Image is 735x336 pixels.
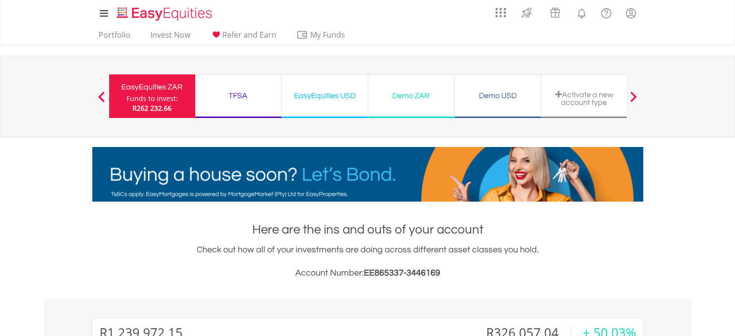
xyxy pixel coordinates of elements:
[115,80,189,94] div: EasyEquities ZAR
[489,2,512,18] a: AppsGrid
[113,2,216,22] a: Home page
[541,2,569,20] a: Vouchers
[92,266,643,280] h3: Account Number:
[461,89,535,102] div: Demo USD
[296,29,360,41] span: My Funds
[569,2,594,22] a: Notifications
[547,5,563,20] img: vouchers-v2.svg
[222,29,276,40] span: Refer and Earn
[201,89,275,102] div: TFSA
[92,243,643,280] div: Check out how all of your investments are doing across different asset classes you hold.
[206,30,280,45] a: Refer and Earn
[132,103,172,113] span: R262 232.66
[288,89,362,102] div: EasyEquities USD
[364,268,440,278] span: EE865337-3446169
[146,30,194,45] a: Invest Now
[594,2,619,22] a: FAQ's and Support
[519,5,534,20] img: thrive-v2.svg
[92,147,643,202] img: EasyMortage Promotion Banner
[547,90,621,106] div: Activate a new account type
[374,89,448,102] div: Demo ZAR
[127,94,178,103] div: Funds to invest:
[619,2,643,24] a: My Profile
[115,6,216,22] img: EasyEquities_Logo.png
[495,7,506,18] img: grid-menu-icon.svg
[92,221,643,238] h1: Here are the ins and outs of your account
[95,30,134,45] a: Portfolio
